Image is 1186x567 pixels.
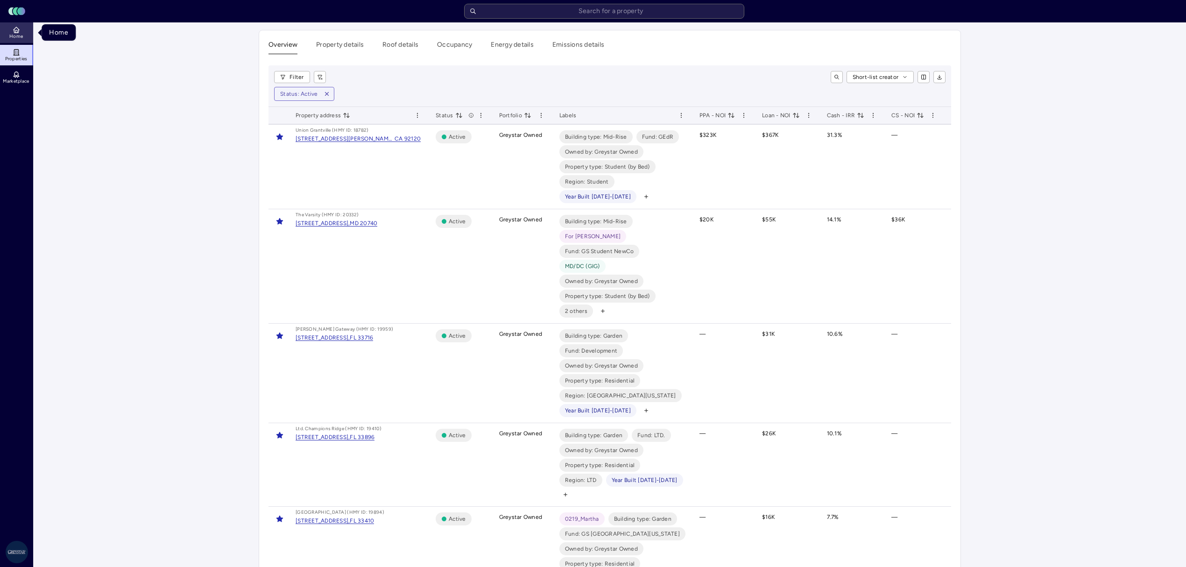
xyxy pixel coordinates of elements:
[436,111,463,120] span: Status
[559,190,636,203] button: Year Built [DATE]-[DATE]
[296,127,351,134] div: Union Grantville (HMY ID
[559,389,682,402] button: Region: [GEOGRAPHIC_DATA][US_STATE]
[492,324,552,423] td: Greystar Owned
[449,431,466,440] span: Active
[606,474,683,487] button: Year Built [DATE]-[DATE]
[366,509,384,516] div: : 19894)
[565,276,638,286] span: Owned by: Greystar Owned
[455,112,463,119] button: toggle sorting
[559,145,643,158] button: Owned by: Greystar Owned
[350,434,374,440] div: FL 33896
[827,111,865,120] span: Cash - IRR
[565,406,631,415] span: Year Built [DATE]-[DATE]
[296,335,373,340] a: [STREET_ADDRESS],FL 33716
[565,306,587,316] span: 2 others
[552,40,604,54] button: Emissions details
[5,56,28,62] span: Properties
[395,136,421,142] div: CA 92120
[565,132,627,142] span: Building type: Mid-Rise
[692,324,755,423] td: —
[917,112,924,119] button: toggle sorting
[884,125,944,209] td: —
[819,125,884,209] td: 31.3%
[559,275,643,288] button: Owned by: Greystar Owned
[340,211,359,219] div: : 20332)
[559,459,641,472] button: Property type: Residential
[289,72,304,82] span: Filter
[296,220,350,226] div: [STREET_ADDRESS],
[565,147,638,156] span: Owned by: Greystar Owned
[692,209,755,324] td: $20K
[565,391,676,400] span: Region: [GEOGRAPHIC_DATA][US_STATE]
[364,425,381,432] div: : 19410)
[559,175,614,188] button: Region: Student
[755,125,819,209] td: $367K
[565,431,622,440] span: Building type: Garden
[762,111,800,120] span: Loan - NOI
[559,245,640,258] button: Fund: GS Student NewCo
[350,518,374,524] div: FL 33410
[437,40,472,54] button: Occupancy
[614,514,671,524] span: Building type: Garden
[565,446,638,455] span: Owned by: Greystar Owned
[559,444,643,457] button: Owned by: Greystar Owned
[559,359,643,372] button: Owned by: Greystar Owned
[296,326,375,333] div: [PERSON_NAME] Gateway (HMY ID
[559,512,605,525] button: 0219_Martha
[559,404,636,417] button: Year Built [DATE]-[DATE]
[612,475,678,485] span: Year Built [DATE]-[DATE]
[559,374,641,387] button: Property type: Residential
[272,511,287,526] button: Toggle favorite
[559,111,577,120] span: Labels
[884,324,944,423] td: —
[692,125,755,209] td: $323K
[296,136,421,142] a: [STREET_ADDRESS][PERSON_NAME],CA 92120
[296,518,350,524] div: [STREET_ADDRESS],
[559,290,656,303] button: Property type: Student (by Bed)
[559,474,602,487] button: Region: LTD
[559,527,685,540] button: Fund: GS [GEOGRAPHIC_DATA][US_STATE]
[9,34,23,39] span: Home
[944,125,1120,209] td: San Diego Gas & Electric Co
[382,40,418,54] button: Roof details
[42,24,76,41] div: Home
[296,434,350,440] div: [STREET_ADDRESS],
[492,423,552,507] td: Greystar Owned
[642,132,674,142] span: Fund: GEdR
[499,111,531,120] span: Portfolio
[884,209,944,324] td: $36K
[464,4,744,19] input: Search for a property
[350,220,377,226] div: MD 20740
[449,331,466,340] span: Active
[559,305,593,318] button: 2 others
[491,40,534,54] button: Energy details
[565,346,617,355] span: Fund: Development
[565,529,680,539] span: Fund: GS [GEOGRAPHIC_DATA][US_STATE]
[944,324,1120,423] td: Duke Energy [US_STATE] (prev. Progress Energy [US_STATE])
[853,72,899,82] span: Short-list creator
[944,209,1120,324] td: Potomac Electric Power Co
[559,260,606,273] button: MD/DC (GIG)
[272,328,287,343] button: Toggle favorite
[559,230,626,243] button: For [PERSON_NAME]
[351,127,368,134] div: : 18782)
[296,434,374,440] a: [STREET_ADDRESS],FL 33896
[296,136,395,142] div: [STREET_ADDRESS][PERSON_NAME],
[891,111,924,120] span: CS - NOI
[944,423,1120,507] td: Duke Energy [US_STATE] (prev. Progress Energy [US_STATE])
[637,431,665,440] span: Fund: LTD.
[819,209,884,324] td: 14.1%
[831,71,843,83] button: toggle search
[565,177,609,186] span: Region: Student
[559,130,633,143] button: Building type: Mid-Rise
[343,112,350,119] button: toggle sorting
[565,291,650,301] span: Property type: Student (by Bed)
[565,162,650,171] span: Property type: Student (by Bed)
[449,514,466,524] span: Active
[565,331,622,340] span: Building type: Garden
[565,461,635,470] span: Property type: Residential
[272,428,287,443] button: Toggle favorite
[755,209,819,324] td: $55K
[375,326,393,333] div: : 19959)
[296,220,377,226] a: [STREET_ADDRESS],MD 20740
